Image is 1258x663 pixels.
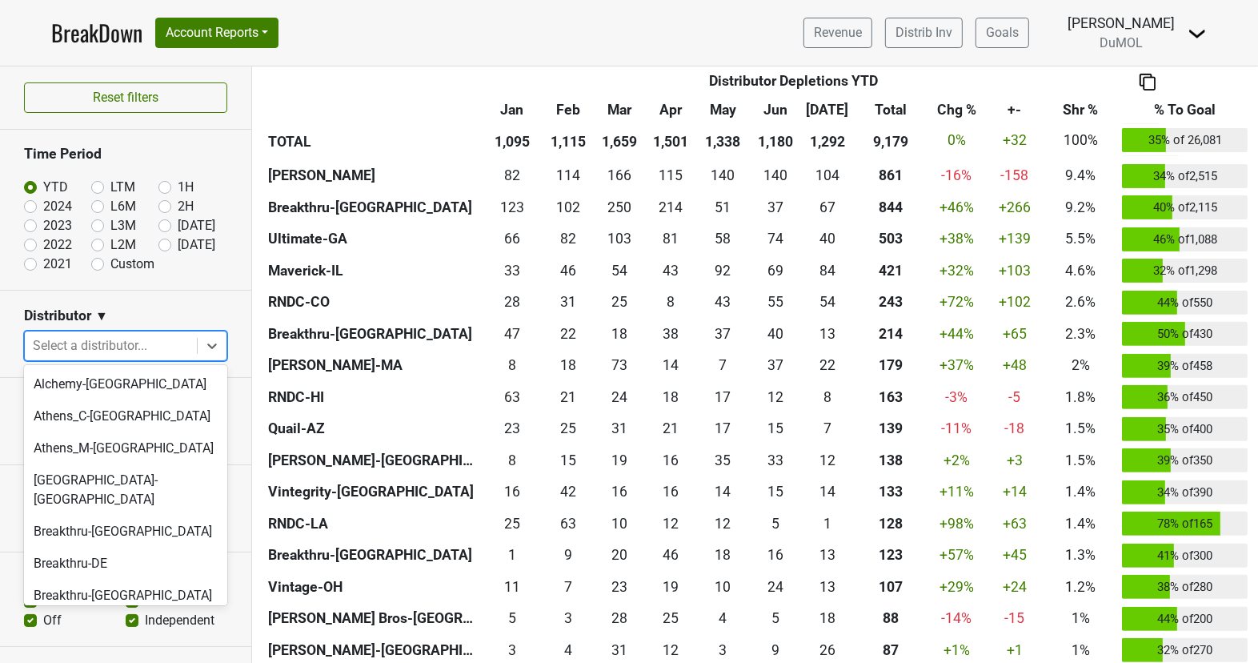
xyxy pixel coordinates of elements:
[800,191,855,223] td: 66.671
[646,444,695,476] td: 16.49
[597,513,642,534] div: 10
[804,450,851,471] div: 12
[480,287,543,319] td: 27.5
[543,66,1043,95] th: Distributor Depletions YTD
[804,260,851,281] div: 84
[927,223,987,255] td: +38 %
[755,355,796,376] div: 37
[43,235,72,255] label: 2022
[264,350,480,382] th: [PERSON_NAME]-MA
[593,508,645,540] td: 10.2
[264,508,480,540] th: RNDC-LA
[593,476,645,508] td: 15.668
[597,387,642,408] div: 24
[800,350,855,382] td: 22.001
[480,476,543,508] td: 15.667
[480,124,543,156] th: 1,095
[990,291,1039,312] div: +102
[855,287,927,319] th: 242.734
[800,413,855,445] td: 6.5
[699,291,747,312] div: 43
[264,160,480,192] th: [PERSON_NAME]
[800,508,855,540] td: 1
[755,481,796,502] div: 15
[1043,476,1118,508] td: 1.4%
[646,124,695,156] th: 1,501
[547,450,589,471] div: 15
[751,444,800,476] td: 33.33
[593,318,645,350] td: 18.333
[24,548,227,580] div: Breakthru-DE
[543,223,593,255] td: 81.5
[800,95,855,124] th: Jul: activate to sort column ascending
[24,368,227,400] div: Alchemy-[GEOGRAPHIC_DATA]
[1188,24,1207,43] img: Dropdown Menu
[178,235,215,255] label: [DATE]
[24,516,227,548] div: Breakthru-[GEOGRAPHIC_DATA]
[1003,132,1027,148] span: +32
[804,165,851,186] div: 104
[695,476,751,508] td: 13.834
[646,413,695,445] td: 21.498
[1043,444,1118,476] td: 1.5%
[804,418,851,439] div: 7
[695,318,751,350] td: 37
[695,124,751,156] th: 1,338
[484,481,540,502] div: 16
[484,418,540,439] div: 23
[855,381,927,413] th: 163.433
[543,413,593,445] td: 25.166
[649,228,691,249] div: 81
[264,413,480,445] th: Quail-AZ
[990,323,1039,344] div: +65
[597,323,642,344] div: 18
[927,95,987,124] th: Chg %: activate to sort column ascending
[695,223,751,255] td: 57.66
[695,508,751,540] td: 11.833
[43,178,68,197] label: YTD
[593,160,645,192] td: 166.334
[646,223,695,255] td: 80.99
[649,291,691,312] div: 8
[927,413,987,445] td: -11 %
[755,450,796,471] div: 33
[480,191,543,223] td: 122.51
[649,165,691,186] div: 115
[547,387,589,408] div: 21
[699,228,747,249] div: 58
[593,350,645,382] td: 73
[480,350,543,382] td: 8.499
[755,260,796,281] div: 69
[751,191,800,223] td: 36.669
[1100,35,1143,50] span: DuMOL
[484,165,540,186] div: 82
[855,160,927,192] th: 861.169
[859,481,923,502] div: 133
[646,476,695,508] td: 16
[755,197,796,218] div: 37
[547,197,589,218] div: 102
[597,260,642,281] div: 54
[547,481,589,502] div: 42
[264,223,480,255] th: Ultimate-GA
[804,197,851,218] div: 67
[597,418,642,439] div: 31
[859,291,923,312] div: 243
[547,228,589,249] div: 82
[990,165,1039,186] div: -158
[990,387,1039,408] div: -5
[699,197,747,218] div: 51
[804,355,851,376] div: 22
[1119,95,1252,124] th: % To Goal: activate to sort column ascending
[649,355,691,376] div: 14
[593,255,645,287] td: 54.166
[695,255,751,287] td: 92.001
[110,216,136,235] label: L3M
[24,400,227,432] div: Athens_C-[GEOGRAPHIC_DATA]
[699,418,747,439] div: 17
[1068,13,1175,34] div: [PERSON_NAME]
[649,513,691,534] div: 12
[1043,508,1118,540] td: 1.4%
[1043,350,1118,382] td: 2%
[480,223,543,255] td: 66.34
